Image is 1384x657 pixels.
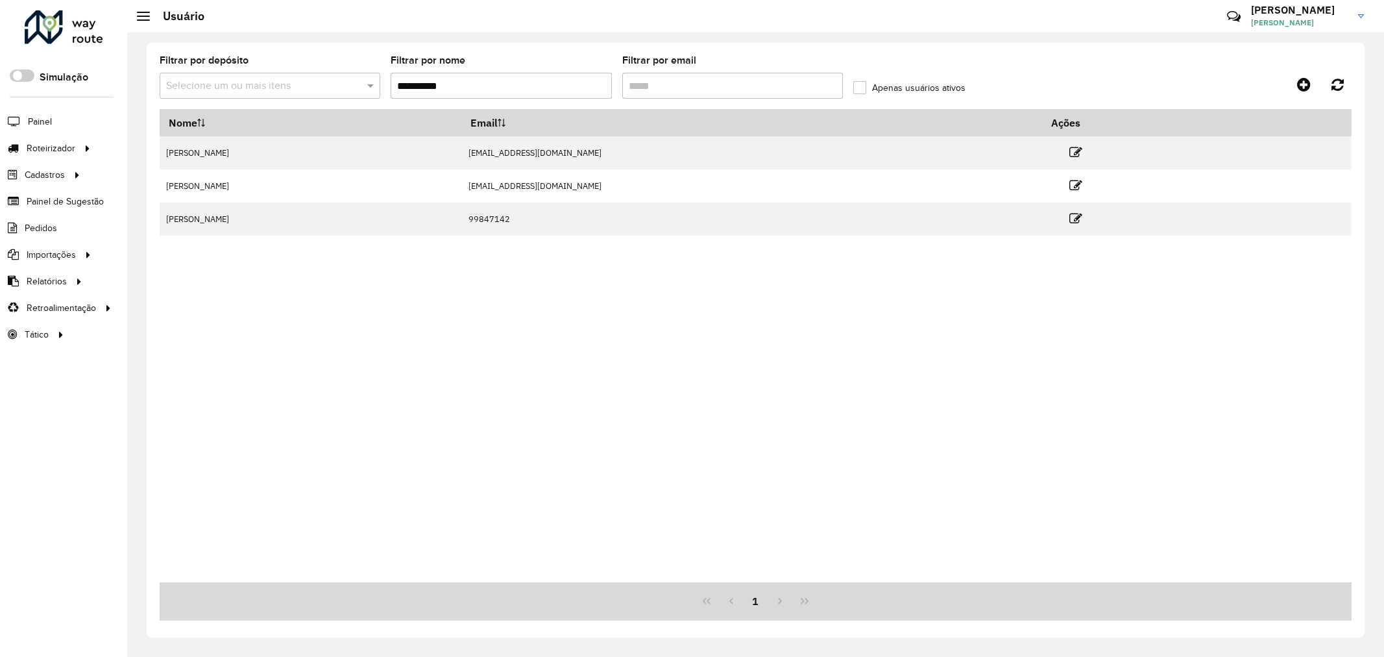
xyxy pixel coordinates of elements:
[622,53,696,68] label: Filtrar por email
[1042,109,1120,136] th: Ações
[1069,210,1082,227] a: Editar
[1251,4,1348,16] h3: [PERSON_NAME]
[25,168,65,182] span: Cadastros
[744,589,768,614] button: 1
[25,221,57,235] span: Pedidos
[160,136,461,169] td: [PERSON_NAME]
[150,9,204,23] h2: Usuário
[25,328,49,341] span: Tático
[461,169,1042,203] td: [EMAIL_ADDRESS][DOMAIN_NAME]
[27,195,104,208] span: Painel de Sugestão
[160,169,461,203] td: [PERSON_NAME]
[1220,3,1248,31] a: Contato Rápido
[27,142,75,155] span: Roteirizador
[461,109,1042,136] th: Email
[461,203,1042,236] td: 99847142
[27,275,67,288] span: Relatórios
[160,203,461,236] td: [PERSON_NAME]
[391,53,465,68] label: Filtrar por nome
[160,109,461,136] th: Nome
[1069,177,1082,194] a: Editar
[461,136,1042,169] td: [EMAIL_ADDRESS][DOMAIN_NAME]
[28,115,52,129] span: Painel
[40,69,88,85] label: Simulação
[1069,143,1082,161] a: Editar
[27,301,96,315] span: Retroalimentação
[853,81,965,95] label: Apenas usuários ativos
[160,53,249,68] label: Filtrar por depósito
[1251,17,1348,29] span: [PERSON_NAME]
[27,248,76,262] span: Importações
